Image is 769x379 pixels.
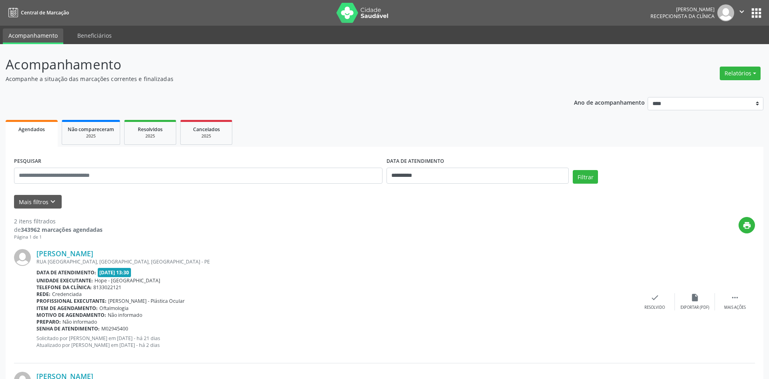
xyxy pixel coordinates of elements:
img: img [14,249,31,266]
span: Não informado [62,318,97,325]
span: 8133022121 [93,284,121,291]
i: check [650,293,659,302]
strong: 343962 marcações agendadas [21,226,103,233]
button: Mais filtroskeyboard_arrow_down [14,195,62,209]
span: Hope - [GEOGRAPHIC_DATA] [95,277,160,284]
div: Exportar (PDF) [680,305,709,310]
label: PESQUISAR [14,155,41,168]
button: apps [749,6,763,20]
span: [PERSON_NAME] - Plástica Ocular [108,298,185,304]
span: [DATE] 13:30 [98,268,131,277]
b: Motivo de agendamento: [36,312,106,318]
span: Credenciada [52,291,82,298]
b: Rede: [36,291,50,298]
i: insert_drive_file [690,293,699,302]
i: keyboard_arrow_down [48,197,57,206]
b: Senha de atendimento: [36,325,100,332]
i: print [743,221,751,230]
a: Acompanhamento [3,28,63,44]
button:  [734,4,749,21]
b: Telefone da clínica: [36,284,92,291]
span: Cancelados [193,126,220,133]
b: Profissional executante: [36,298,107,304]
i:  [737,7,746,16]
p: Ano de acompanhamento [574,97,645,107]
div: de [14,225,103,234]
img: img [717,4,734,21]
button: print [739,217,755,233]
span: Agendados [18,126,45,133]
b: Unidade executante: [36,277,93,284]
div: 2025 [68,133,114,139]
div: 2 itens filtrados [14,217,103,225]
span: Central de Marcação [21,9,69,16]
div: Mais ações [724,305,746,310]
div: Resolvido [644,305,665,310]
span: Não informado [108,312,142,318]
label: DATA DE ATENDIMENTO [387,155,444,168]
div: Página 1 de 1 [14,234,103,241]
span: M02945400 [101,325,128,332]
b: Data de atendimento: [36,269,96,276]
b: Preparo: [36,318,61,325]
div: [PERSON_NAME] [650,6,715,13]
div: 2025 [186,133,226,139]
p: Solicitado por [PERSON_NAME] em [DATE] - há 21 dias Atualizado por [PERSON_NAME] em [DATE] - há 2... [36,335,635,349]
p: Acompanhamento [6,55,536,75]
a: Beneficiários [72,28,117,43]
a: [PERSON_NAME] [36,249,93,258]
span: Não compareceram [68,126,114,133]
button: Filtrar [573,170,598,184]
a: Central de Marcação [6,6,69,19]
span: Resolvidos [138,126,163,133]
p: Acompanhe a situação das marcações correntes e finalizadas [6,75,536,83]
span: Oftalmologia [99,305,129,312]
span: Recepcionista da clínica [650,13,715,20]
b: Item de agendamento: [36,305,98,312]
div: RUA [GEOGRAPHIC_DATA], [GEOGRAPHIC_DATA], [GEOGRAPHIC_DATA] - PE [36,258,635,265]
button: Relatórios [720,67,761,80]
i:  [731,293,739,302]
div: 2025 [130,133,170,139]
